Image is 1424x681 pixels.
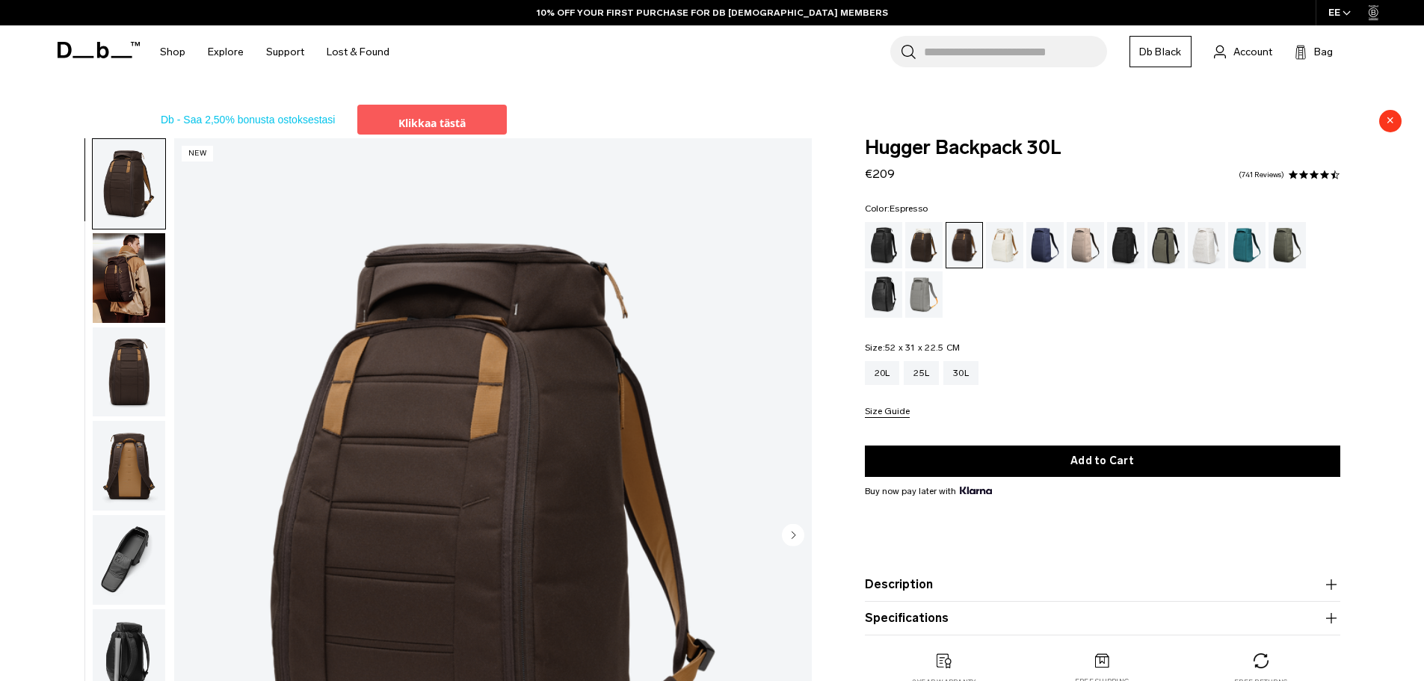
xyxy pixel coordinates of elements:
img: Hugger Backpack 30L Espresso [93,515,165,605]
a: Fogbow Beige [1067,222,1104,268]
nav: Main Navigation [149,25,401,78]
a: 30L [943,361,978,385]
a: Moss Green [1269,222,1306,268]
a: Black Out [865,222,902,268]
img: Hugger Backpack 30L Espresso [93,139,165,229]
button: Hugger Backpack 30L Espresso [92,420,166,511]
a: Sand Grey [905,271,943,318]
a: Lost & Found [327,25,389,78]
a: 10% OFF YOUR FIRST PURCHASE FOR DB [DEMOGRAPHIC_DATA] MEMBERS [537,6,888,19]
a: Oatmilk [986,222,1023,268]
img: Hugger Backpack 30L Espresso [93,233,165,323]
button: Specifications [865,609,1340,627]
a: Explore [208,25,244,78]
a: 20L [865,361,900,385]
a: Support [266,25,304,78]
a: Espresso [946,222,983,268]
div: Db - Saa 2,50% bonusta ostoksestasi [153,105,357,135]
a: Clean Slate [1188,222,1225,268]
img: Hugger Backpack 30L Espresso [93,327,165,417]
a: Reflective Black [865,271,902,318]
button: Add to Cart [865,446,1340,477]
a: Forest Green [1147,222,1185,268]
a: Account [1214,43,1272,61]
button: Hugger Backpack 30L Espresso [92,138,166,229]
span: Bag [1314,44,1333,60]
a: Shop [160,25,185,78]
a: Db Black [1129,36,1192,67]
a: Cappuccino [905,222,943,268]
span: Espresso [890,203,928,214]
span: 52 x 31 x 22.5 CM [885,342,960,353]
button: Hugger Backpack 30L Espresso [92,232,166,324]
p: New [182,146,214,161]
a: Charcoal Grey [1107,222,1144,268]
button: Hugger Backpack 30L Espresso [92,327,166,418]
legend: Size: [865,343,961,352]
a: 741 reviews [1239,171,1284,179]
a: Klikkaa tästä [357,105,507,135]
span: Account [1233,44,1272,60]
span: Buy now pay later with [865,484,992,498]
a: 25L [904,361,939,385]
img: Hugger Backpack 30L Espresso [93,421,165,511]
a: Blue Hour [1026,222,1064,268]
span: €209 [865,167,895,181]
a: Midnight Teal [1228,222,1266,268]
button: Next slide [782,523,804,549]
button: Bag [1295,43,1333,61]
span: Hugger Backpack 30L [865,138,1340,158]
img: {"height" => 20, "alt" => "Klarna"} [960,487,992,494]
button: Hugger Backpack 30L Espresso [92,514,166,605]
button: Size Guide [865,407,910,418]
button: Description [865,576,1340,594]
legend: Color: [865,204,928,213]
